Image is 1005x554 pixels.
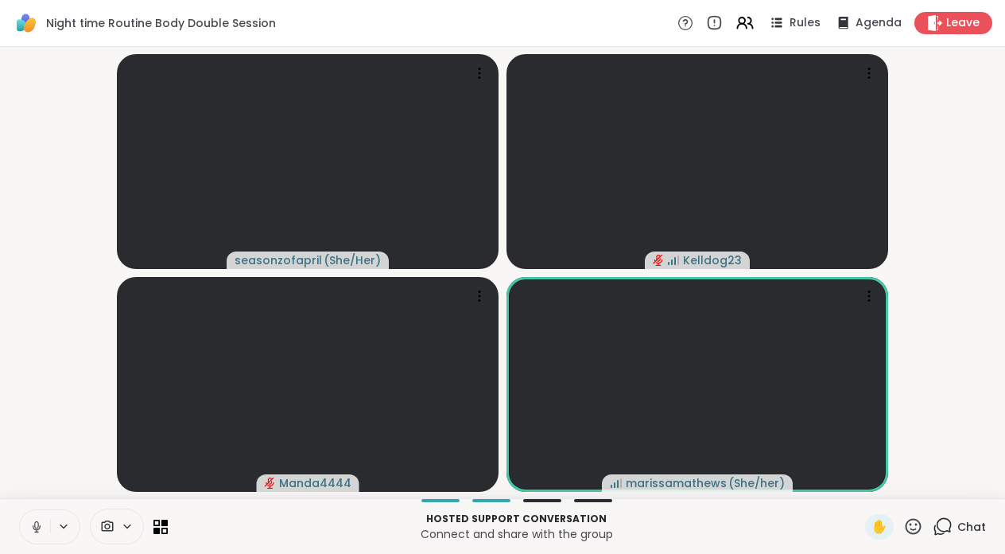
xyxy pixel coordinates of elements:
span: Chat [957,519,986,535]
span: ✋ [871,517,887,536]
span: Rules [790,15,821,31]
span: audio-muted [653,255,664,266]
span: seasonzofapril [235,252,322,268]
span: ( She/her ) [728,475,785,491]
span: ( She/Her ) [324,252,381,268]
span: marissamathews [626,475,727,491]
span: Agenda [856,15,902,31]
span: Kelldog23 [683,252,742,268]
span: Manda4444 [279,475,351,491]
span: Night time Routine Body Double Session [46,15,276,31]
p: Hosted support conversation [177,512,856,526]
span: audio-muted [265,478,276,489]
span: Leave [946,15,980,31]
img: ShareWell Logomark [13,10,40,37]
p: Connect and share with the group [177,526,856,542]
